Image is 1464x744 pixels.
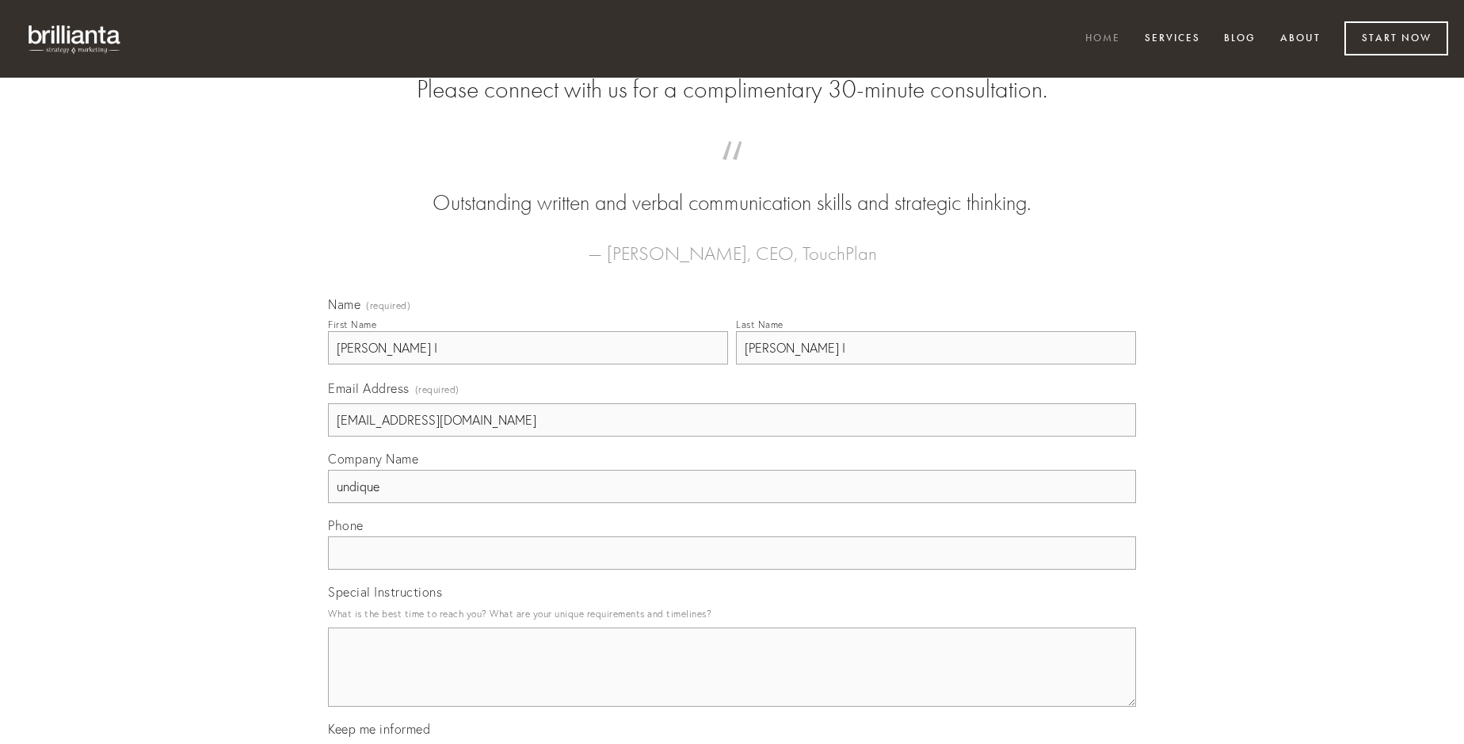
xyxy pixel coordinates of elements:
[16,16,135,62] img: brillianta - research, strategy, marketing
[1344,21,1448,55] a: Start Now
[328,451,418,467] span: Company Name
[328,584,442,600] span: Special Instructions
[328,296,360,312] span: Name
[736,319,783,330] div: Last Name
[353,157,1111,188] span: “
[353,157,1111,219] blockquote: Outstanding written and verbal communication skills and strategic thinking.
[1075,26,1130,52] a: Home
[328,517,364,533] span: Phone
[415,379,459,400] span: (required)
[1214,26,1266,52] a: Blog
[328,721,430,737] span: Keep me informed
[366,301,410,311] span: (required)
[328,319,376,330] div: First Name
[328,74,1136,105] h2: Please connect with us for a complimentary 30-minute consultation.
[1134,26,1210,52] a: Services
[1270,26,1331,52] a: About
[328,380,410,396] span: Email Address
[328,603,1136,624] p: What is the best time to reach you? What are your unique requirements and timelines?
[353,219,1111,269] figcaption: — [PERSON_NAME], CEO, TouchPlan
